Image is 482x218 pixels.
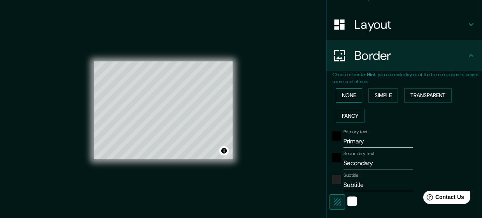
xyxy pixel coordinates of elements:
[219,146,229,155] button: Toggle attribution
[344,172,359,179] label: Subtitle
[326,9,482,40] div: Layout
[333,71,482,85] p: Choose a border. : you can make layers of the frame opaque to create some cool effects.
[332,153,341,162] button: black
[336,109,365,123] button: Fancy
[354,17,466,32] h4: Layout
[326,40,482,71] div: Border
[336,88,362,103] button: None
[404,88,452,103] button: Transparent
[347,197,357,206] button: white
[413,188,473,209] iframe: Help widget launcher
[354,48,466,63] h4: Border
[367,72,376,78] b: Hint
[368,88,398,103] button: Simple
[344,150,375,157] label: Secondary text
[332,131,341,141] button: black
[344,129,368,135] label: Primary text
[332,175,341,184] button: color-222222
